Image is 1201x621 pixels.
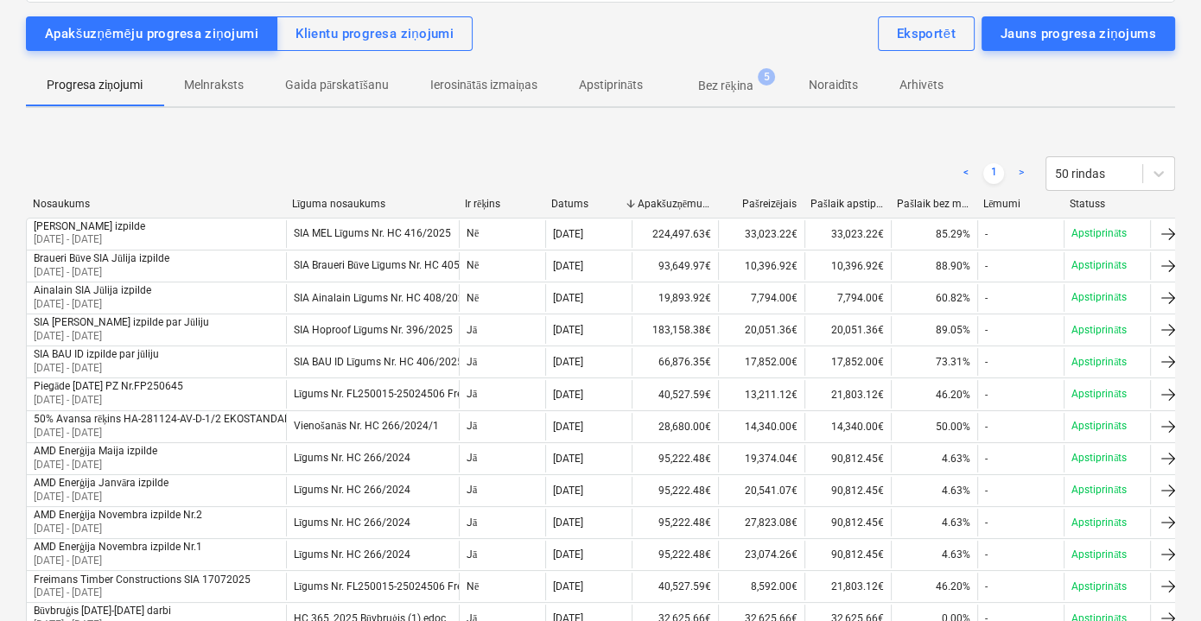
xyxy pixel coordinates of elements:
[985,228,988,240] div: -
[718,220,804,248] div: 33,023.22€
[34,265,169,280] p: [DATE] - [DATE]
[897,198,969,211] div: Pašlaik bez maksas
[553,580,583,592] div: [DATE]
[804,348,891,376] div: 17,852.00€
[34,445,157,458] div: AMD Enerģija Maija izpilde
[718,316,804,344] div: 20,051.36€
[936,389,970,401] span: 46.20%
[34,284,151,297] div: Ainalain SIA Jūlija izpilde
[294,356,463,369] div: SIA BAU ID Līgums Nr. HC 406/2025
[936,260,970,272] span: 88.90%
[294,548,410,561] div: Līgums Nr. HC 266/2024
[942,453,970,465] span: 4.63%
[897,22,956,45] div: Eksportēt
[718,445,804,472] div: 19,374.04€
[294,420,439,433] div: Vienošanās Nr. HC 266/2024/1
[632,348,718,376] div: 66,876.35€
[294,227,451,240] div: SIA MEL Līgums Nr. HC 416/2025
[698,77,753,95] p: Bez rēķina
[553,356,583,368] div: [DATE]
[878,16,975,51] button: Eksportēt
[294,259,488,272] div: SIA Braueri Būve Līgums Nr. HC 405/2025
[459,348,545,376] div: Jā
[1071,355,1127,370] p: Apstiprināts
[936,356,970,368] span: 73.31%
[553,324,583,336] div: [DATE]
[459,284,545,312] div: Nē
[632,252,718,280] div: 93,649.97€
[804,284,891,312] div: 7,794.00€
[718,477,804,504] div: 20,541.07€
[985,453,988,465] div: -
[579,76,643,94] p: Apstiprināts
[553,548,583,561] div: [DATE]
[632,220,718,248] div: 224,497.63€
[718,380,804,408] div: 13,211.12€
[632,477,718,504] div: 95,222.48€
[985,485,988,497] div: -
[1070,198,1142,210] div: Statuss
[632,316,718,344] div: 183,158.38€
[985,292,988,304] div: -
[1001,22,1156,45] div: Jauns progresa ziņojums
[459,541,545,568] div: Jā
[1071,290,1127,305] p: Apstiprināts
[34,522,202,536] p: [DATE] - [DATE]
[985,324,988,336] div: -
[184,76,244,94] p: Melnraksts
[758,68,775,86] span: 5
[936,421,970,433] span: 50.00%
[804,445,891,472] div: 90,812.45€
[804,413,891,440] div: 14,340.00€
[1071,548,1127,562] p: Apstiprināts
[804,380,891,408] div: 21,803.12€
[985,356,988,368] div: -
[632,509,718,536] div: 95,222.48€
[804,316,891,344] div: 20,051.36€
[34,554,202,568] p: [DATE] - [DATE]
[1071,516,1127,530] p: Apstiprināts
[1071,323,1127,338] p: Apstiprināts
[804,477,891,504] div: 90,812.45€
[34,316,209,329] div: SIA [PERSON_NAME] izpilde par Jūliju
[459,573,545,600] div: Nē
[804,252,891,280] div: 10,396.92€
[459,316,545,344] div: Jā
[33,198,278,210] div: Nosaukums
[294,516,410,529] div: Līgums Nr. HC 266/2024
[553,516,583,529] div: [DATE]
[1071,419,1127,434] p: Apstiprināts
[1071,451,1127,466] p: Apstiprināts
[294,388,590,401] div: Līgums Nr. FL250015-25024506 Freimans Timber Construction
[638,198,710,211] div: Apakšuzņēmuma līgums
[936,292,970,304] span: 60.82%
[810,198,883,211] div: Pašlaik apstiprināts kopā
[632,573,718,600] div: 40,527.59€
[942,516,970,529] span: 4.63%
[26,16,277,51] button: Apakšuzņēmēju progresa ziņojumi
[985,260,988,272] div: -
[34,413,381,426] div: 50% Avansa rēķins HA-281124-AV-D-1/2 EKOSTANDARTS TEHNOLOĢIJAS
[804,541,891,568] div: 90,812.45€
[985,421,988,433] div: -
[632,380,718,408] div: 40,527.59€
[718,348,804,376] div: 17,852.00€
[47,76,143,94] p: Progresa ziņojumi
[724,198,797,211] div: Pašreizējais
[459,380,545,408] div: Jā
[1071,483,1127,497] p: Apstiprināts
[553,292,583,304] div: [DATE]
[718,413,804,440] div: 14,340.00€
[459,445,545,472] div: Jā
[553,228,583,240] div: [DATE]
[294,452,410,465] div: Līgums Nr. HC 266/2024
[34,220,145,232] div: [PERSON_NAME] izpilde
[942,485,970,497] span: 4.63%
[718,284,804,312] div: 7,794.00€
[899,76,943,94] p: Arhivēts
[551,198,624,210] div: Datums
[936,580,970,592] span: 46.20%
[1071,258,1127,273] p: Apstiprināts
[34,477,168,490] div: AMD Enerģija Janvāra izpilde
[718,509,804,536] div: 27,823.08€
